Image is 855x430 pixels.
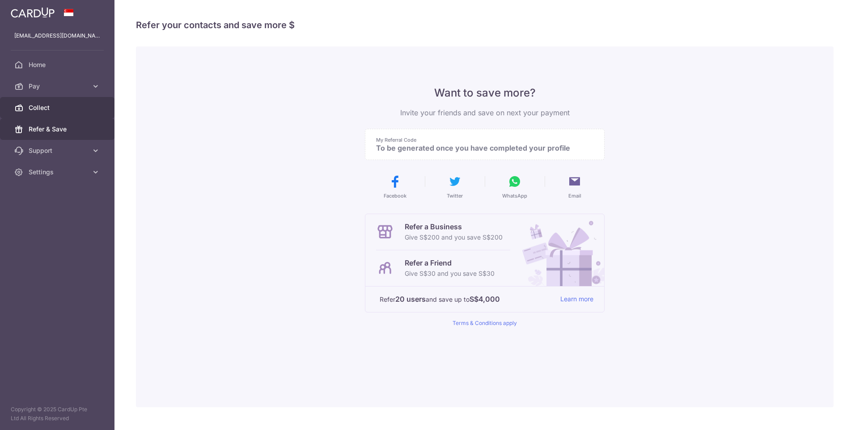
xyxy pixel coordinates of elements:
[365,86,605,100] p: Want to save more?
[405,268,495,279] p: Give S$30 and you save S$30
[502,192,527,199] span: WhatsApp
[428,174,481,199] button: Twitter
[29,103,88,112] span: Collect
[79,6,97,14] span: Help
[380,294,553,305] p: Refer and save up to
[368,174,421,199] button: Facebook
[29,146,88,155] span: Support
[29,168,88,177] span: Settings
[488,174,541,199] button: WhatsApp
[560,294,593,305] a: Learn more
[29,125,88,134] span: Refer & Save
[20,6,38,14] span: Help
[376,143,586,152] p: To be generated once you have completed your profile
[405,232,503,243] p: Give S$200 and you save S$200
[470,294,500,304] strong: S$4,000
[14,31,100,40] p: [EMAIL_ADDRESS][DOMAIN_NAME]
[376,136,586,143] p: My Referral Code
[453,320,517,326] a: Terms & Conditions apply
[136,18,834,32] h4: Refer your contacts and save more $
[447,192,463,199] span: Twitter
[365,107,605,118] p: Invite your friends and save on next your payment
[514,214,604,286] img: Refer
[384,192,406,199] span: Facebook
[405,221,503,232] p: Refer a Business
[29,60,88,69] span: Home
[568,192,581,199] span: Email
[29,82,88,91] span: Pay
[395,294,426,304] strong: 20 users
[405,257,495,268] p: Refer a Friend
[548,174,601,199] button: Email
[11,7,55,18] img: CardUp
